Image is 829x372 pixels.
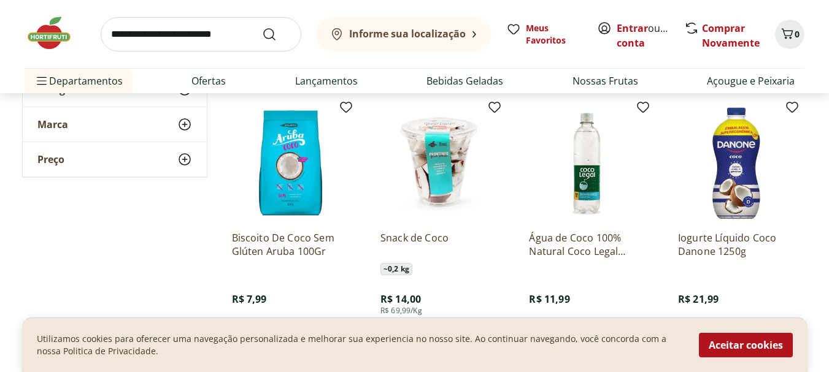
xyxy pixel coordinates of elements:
[316,17,492,51] button: Informe sua localização
[426,74,503,88] a: Bebidas Geladas
[617,21,648,35] a: Entrar
[232,105,349,221] img: Biscoito De Coco Sem Glúten Aruba 100Gr
[349,27,466,40] b: Informe sua localização
[380,292,421,306] span: R$ 14,00
[529,292,569,306] span: R$ 11,99
[529,105,646,221] img: Água de Coco 100% Natural Coco Legal 500ml
[37,333,684,357] p: Utilizamos cookies para oferecer uma navegação personalizada e melhorar sua experiencia no nosso ...
[25,15,86,51] img: Hortifruti
[380,263,412,275] span: ~ 0,2 kg
[262,27,291,42] button: Submit Search
[617,21,684,50] a: Criar conta
[526,22,582,47] span: Meus Favoritos
[678,231,795,258] a: Iogurte Líquido Coco Danone 1250g
[699,333,793,357] button: Aceitar cookies
[34,66,49,96] button: Menu
[573,74,638,88] a: Nossas Frutas
[232,231,349,258] a: Biscoito De Coco Sem Glúten Aruba 100Gr
[678,105,795,221] img: Iogurte Líquido Coco Danone 1250g
[380,105,497,221] img: Snack de Coco
[529,231,646,258] a: Água de Coco 100% Natural Coco Legal 500ml
[702,21,760,50] a: Comprar Novamente
[617,21,671,50] span: ou
[37,153,64,165] span: Preço
[380,231,497,258] a: Snack de Coco
[795,28,800,40] span: 0
[775,20,804,49] button: Carrinho
[37,118,68,131] span: Marca
[23,107,207,142] button: Marca
[678,292,719,306] span: R$ 21,99
[34,66,123,96] span: Departamentos
[707,74,795,88] a: Açougue e Peixaria
[295,74,358,88] a: Lançamentos
[232,292,267,306] span: R$ 7,99
[101,17,301,51] input: search
[506,22,582,47] a: Meus Favoritos
[23,142,207,177] button: Preço
[191,74,226,88] a: Ofertas
[380,306,422,316] span: R$ 69,99/Kg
